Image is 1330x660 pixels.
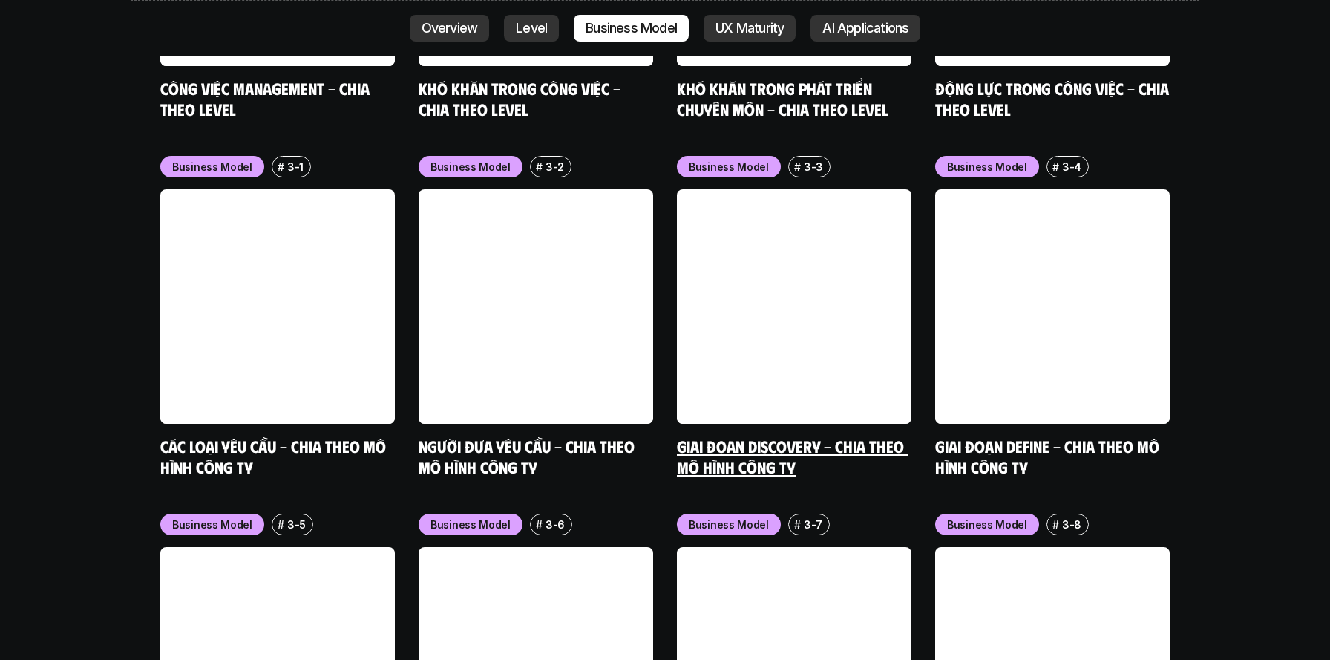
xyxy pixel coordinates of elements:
[689,159,769,174] p: Business Model
[160,436,390,477] a: Các loại yêu cầu - Chia theo mô hình công ty
[160,78,373,119] a: Công việc Management - Chia theo level
[1062,159,1081,174] p: 3-4
[947,159,1027,174] p: Business Model
[419,436,638,477] a: Người đưa yêu cầu - Chia theo mô hình công ty
[677,78,888,119] a: Khó khăn trong phát triển chuyên môn - Chia theo level
[935,436,1163,477] a: Giai đoạn Define - Chia theo mô hình công ty
[172,517,252,532] p: Business Model
[794,519,801,530] h6: #
[1052,519,1059,530] h6: #
[794,161,801,172] h6: #
[278,519,284,530] h6: #
[689,517,769,532] p: Business Model
[430,159,511,174] p: Business Model
[419,78,624,119] a: Khó khăn trong công việc - Chia theo Level
[430,517,511,532] p: Business Model
[1052,161,1059,172] h6: #
[1062,517,1081,532] p: 3-8
[172,159,252,174] p: Business Model
[410,15,490,42] a: Overview
[536,519,543,530] h6: #
[935,78,1173,119] a: Động lực trong công việc - Chia theo Level
[546,517,565,532] p: 3-6
[804,159,823,174] p: 3-3
[804,517,822,532] p: 3-7
[546,159,564,174] p: 3-2
[287,159,304,174] p: 3-1
[536,161,543,172] h6: #
[947,517,1027,532] p: Business Model
[287,517,306,532] p: 3-5
[278,161,284,172] h6: #
[677,436,908,477] a: Giai đoạn Discovery - Chia theo mô hình công ty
